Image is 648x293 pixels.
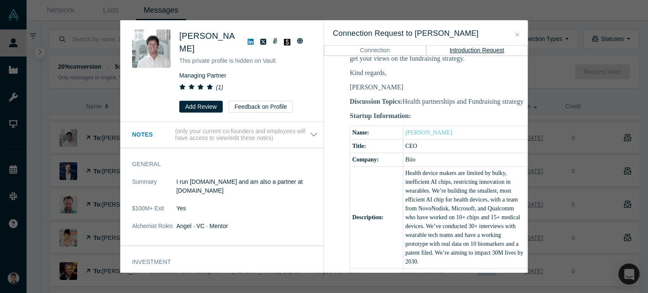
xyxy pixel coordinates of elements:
td: CEO [403,140,526,153]
h3: General [132,160,306,169]
button: Connection [324,45,426,55]
dt: Summary [132,177,176,204]
td: Health device makers are limited by bulky, inefficient AI chips, restricting innovation in wearab... [403,167,526,269]
button: Add Review [179,101,223,113]
p: I run [DOMAIN_NAME] and am also a partner at [DOMAIN_NAME] [176,177,318,195]
button: Notes (only your current co-founders and employees will have access to view/edit these notes) [132,128,318,142]
li: [PERSON_NAME] (Built space-grade wearables, NovoNordisk; 15+ medical devices) [412,271,524,288]
p: Health partnerships and Fundraising strategy [350,97,527,106]
img: Mark Goldstein's Profile Image [132,30,170,68]
dd: Yes [176,204,318,213]
dt: $100M+ Exit [132,204,176,222]
h3: Notes [132,130,173,139]
button: Introduction Request [426,45,528,55]
a: [PERSON_NAME] [405,129,452,136]
p: [PERSON_NAME] [350,83,527,91]
td: Biio [403,153,526,167]
button: Close [513,30,522,40]
b: Name: [352,129,369,136]
p: This private profile is hidden on Vault [179,56,312,65]
dt: Alchemist Roles [132,222,176,239]
span: Managing Partner [179,72,226,79]
b: Description: [352,214,383,220]
p: Kind regards, [350,68,527,77]
b: Title: [352,143,366,149]
b: Company: [352,156,379,163]
h3: Investment [132,258,306,266]
h3: Connection Request to [PERSON_NAME] [333,28,519,39]
span: [PERSON_NAME] [179,31,235,53]
button: Feedback on Profile [229,101,293,113]
i: ( 1 ) [216,84,223,91]
dd: Angel · VC · Mentor [176,222,318,231]
b: Discussion Topics: [350,98,402,105]
b: Startup Information: [350,112,411,119]
p: (only your current co-founders and employees will have access to view/edit these notes) [175,128,310,142]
